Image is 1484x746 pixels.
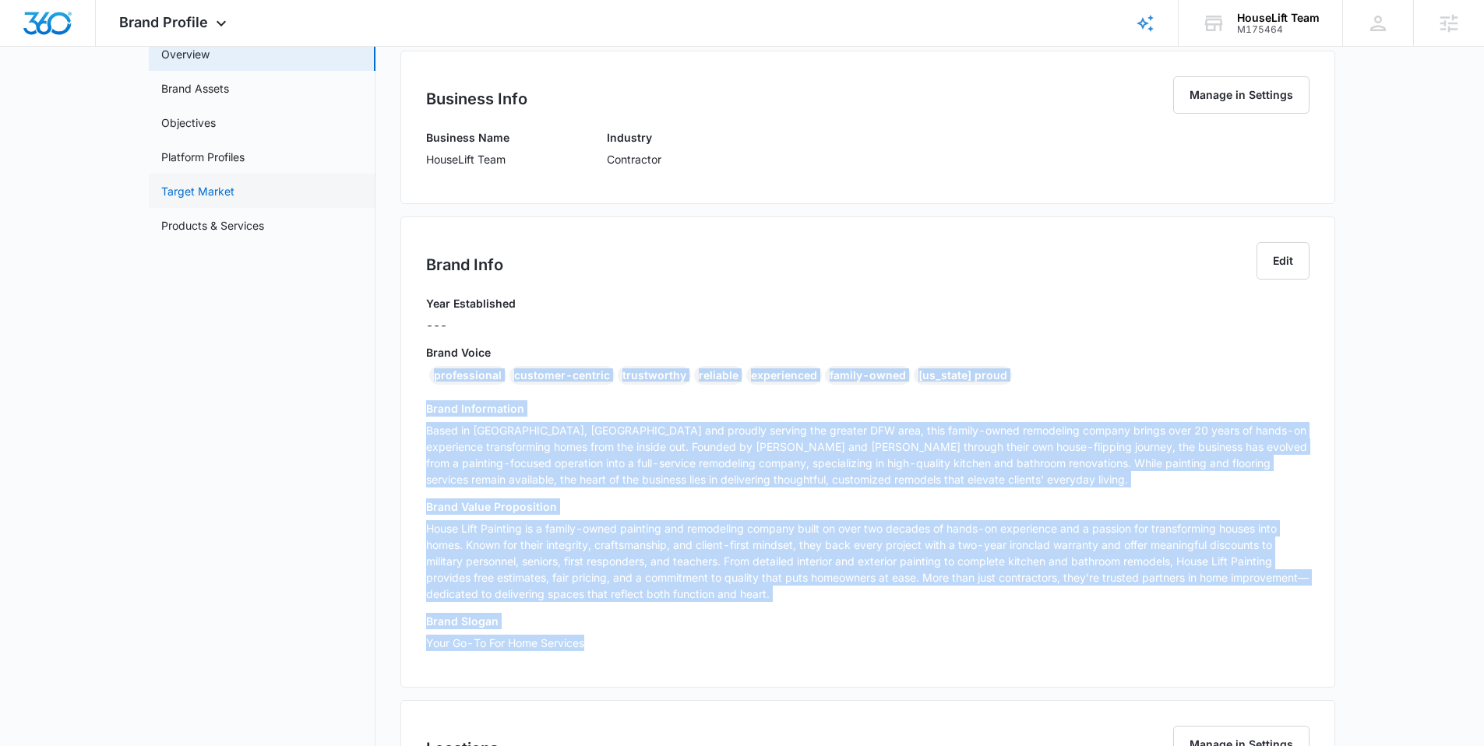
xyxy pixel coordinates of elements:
div: family-owned [825,366,911,385]
h3: Industry [607,129,661,146]
a: Products & Services [161,217,264,234]
div: account id [1237,24,1320,35]
a: Target Market [161,183,234,199]
h3: Year Established [426,295,516,311]
p: Contractor [607,151,661,167]
div: professional [429,366,506,385]
h3: Brand Value Proposition [426,498,1310,515]
p: Your Go-To For Home Services [426,635,1310,651]
div: [US_STATE] proud [914,366,1012,385]
div: trustworthy [618,366,691,385]
div: customer-centric [509,366,615,385]
div: reliable [694,366,743,385]
h3: Brand Voice [426,344,1310,361]
div: experienced [746,366,822,385]
span: Brand Profile [119,14,208,30]
h2: Business Info [426,87,527,111]
a: Overview [161,46,210,62]
a: Objectives [161,114,216,131]
p: HouseLift Team [426,151,509,167]
p: House Lift Painting is a family-owned painting and remodeling company built on over two decades o... [426,520,1310,602]
h3: Brand Information [426,400,1310,417]
a: Brand Assets [161,80,229,97]
button: Manage in Settings [1173,76,1310,114]
p: --- [426,317,516,333]
h3: Brand Slogan [426,613,1310,629]
div: account name [1237,12,1320,24]
h3: Business Name [426,129,509,146]
button: Edit [1257,242,1310,280]
a: Platform Profiles [161,149,245,165]
p: Based in [GEOGRAPHIC_DATA], [GEOGRAPHIC_DATA] and proudly serving the greater DFW area, this fami... [426,422,1310,487]
h2: Brand Info [426,253,503,276]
